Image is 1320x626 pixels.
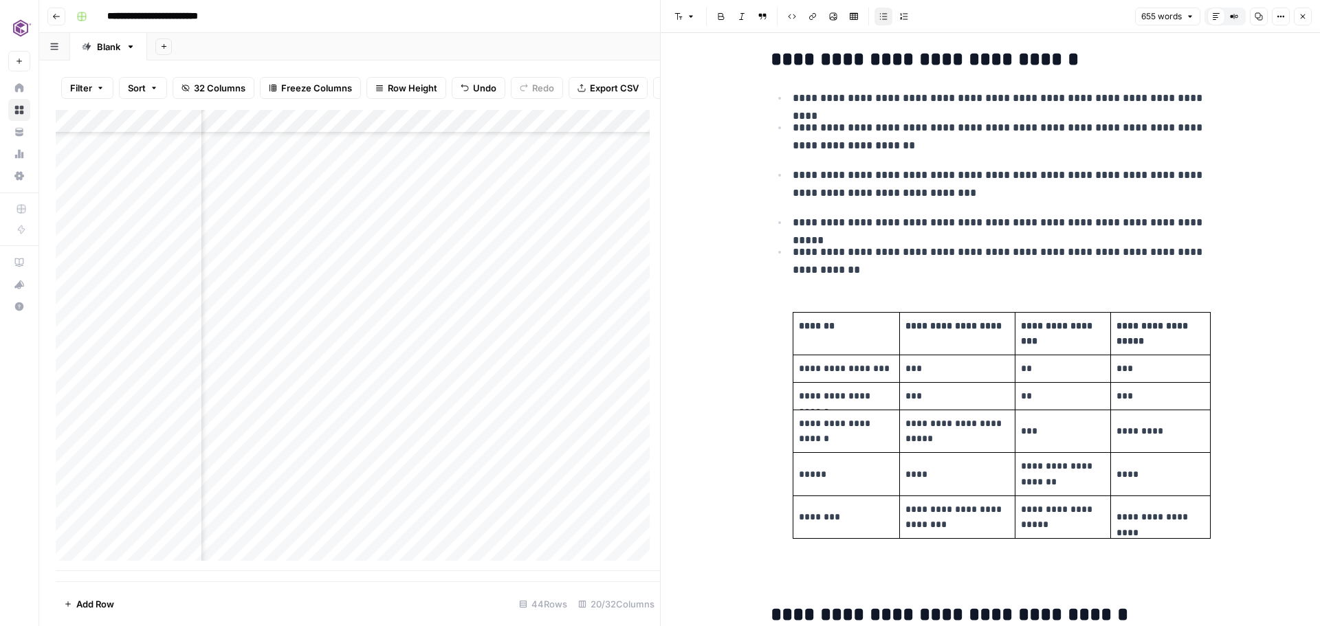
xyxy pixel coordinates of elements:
[1135,8,1200,25] button: 655 words
[61,77,113,99] button: Filter
[128,81,146,95] span: Sort
[173,77,254,99] button: 32 Columns
[8,11,30,45] button: Workspace: Commvault
[8,165,30,187] a: Settings
[56,593,122,615] button: Add Row
[569,77,648,99] button: Export CSV
[70,81,92,95] span: Filter
[514,593,573,615] div: 44 Rows
[70,33,147,60] a: Blank
[511,77,563,99] button: Redo
[573,593,660,615] div: 20/32 Columns
[8,143,30,165] a: Usage
[8,295,30,317] button: Help + Support
[281,81,352,95] span: Freeze Columns
[8,273,30,295] button: What's new?
[1141,10,1182,23] span: 655 words
[452,77,505,99] button: Undo
[194,81,245,95] span: 32 Columns
[8,16,33,41] img: Commvault Logo
[590,81,639,95] span: Export CSV
[532,81,554,95] span: Redo
[8,251,30,273] a: AirOps Academy
[8,121,30,143] a: Your Data
[388,81,437,95] span: Row Height
[366,77,446,99] button: Row Height
[9,274,30,295] div: What's new?
[97,40,120,54] div: Blank
[8,99,30,121] a: Browse
[260,77,361,99] button: Freeze Columns
[8,77,30,99] a: Home
[473,81,496,95] span: Undo
[76,597,114,611] span: Add Row
[119,77,167,99] button: Sort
